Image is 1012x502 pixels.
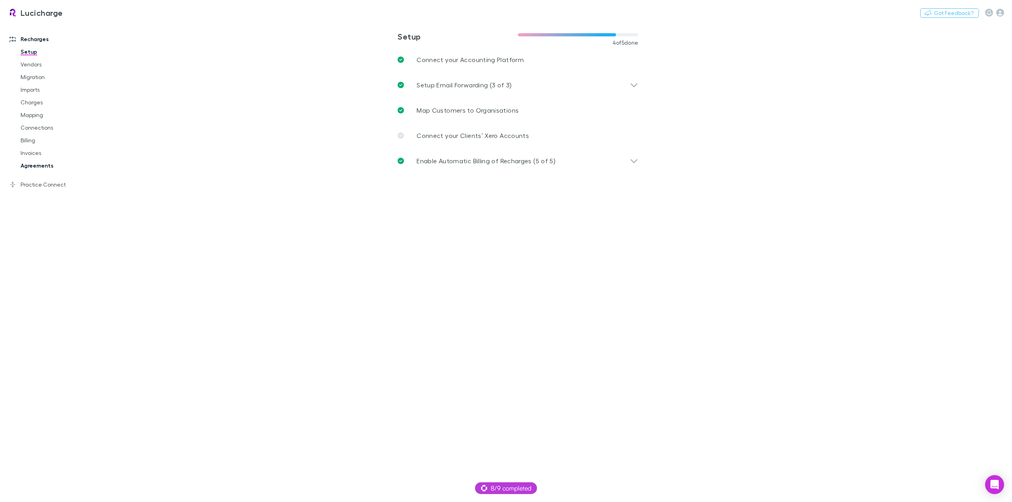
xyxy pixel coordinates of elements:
[13,159,111,172] a: Agreements
[391,148,644,174] div: Enable Automatic Billing of Recharges (5 of 5)
[417,106,519,115] p: Map Customers to Organisations
[2,178,111,191] a: Practice Connect
[3,3,68,22] a: Lucicharge
[391,47,644,72] a: Connect your Accounting Platform
[417,80,512,90] p: Setup Email Forwarding (3 of 3)
[391,98,644,123] a: Map Customers to Organisations
[920,8,979,18] button: Got Feedback?
[13,109,111,121] a: Mapping
[21,8,63,17] h3: Lucicharge
[13,121,111,134] a: Connections
[13,58,111,71] a: Vendors
[391,123,644,148] a: Connect your Clients’ Xero Accounts
[985,475,1004,494] div: Open Intercom Messenger
[417,156,555,166] p: Enable Automatic Billing of Recharges (5 of 5)
[13,83,111,96] a: Imports
[2,33,111,45] a: Recharges
[8,8,17,17] img: Lucicharge's Logo
[13,96,111,109] a: Charges
[417,55,524,64] p: Connect your Accounting Platform
[612,40,639,46] span: 4 of 5 done
[417,131,529,140] p: Connect your Clients’ Xero Accounts
[13,71,111,83] a: Migration
[13,147,111,159] a: Invoices
[391,72,644,98] div: Setup Email Forwarding (3 of 3)
[13,45,111,58] a: Setup
[398,32,518,41] h3: Setup
[13,134,111,147] a: Billing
